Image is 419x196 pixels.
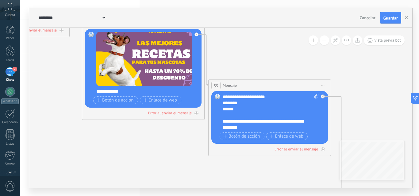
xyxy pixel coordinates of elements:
div: Leads [1,58,19,62]
span: Cuenta [5,13,15,17]
div: WhatsApp [1,98,19,104]
span: Botón de acción [97,98,134,103]
button: Cancelar [357,13,378,22]
button: Vista previa bot [364,35,405,45]
button: Botón de acción [93,96,138,104]
button: Botón de acción [220,132,264,140]
div: Error al enviar el mensaje [275,146,318,152]
button: Enlace de web [140,96,181,104]
span: 2 [12,67,17,72]
div: Listas [1,142,19,146]
span: Vista previa bot [374,38,401,43]
img: 14f3e8c4-fcab-42ab-a8b3-cd32a355f5fc [96,32,192,86]
div: Correo [1,162,19,166]
div: Panel [1,36,19,40]
span: Enlace de web [144,98,177,103]
button: Enlace de web [266,132,308,140]
div: Error al enviar el mensaje [13,28,57,33]
span: Enlace de web [270,134,303,139]
span: Guardar [383,16,398,20]
button: Guardar [380,12,401,24]
span: Mensaje [223,83,237,88]
div: Calendario [1,120,19,124]
div: Error al enviar el mensaje [148,110,192,116]
span: 55 [214,83,218,88]
span: Botón de acción [223,134,260,139]
span: Cancelar [360,15,375,20]
div: Chats [1,78,19,82]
